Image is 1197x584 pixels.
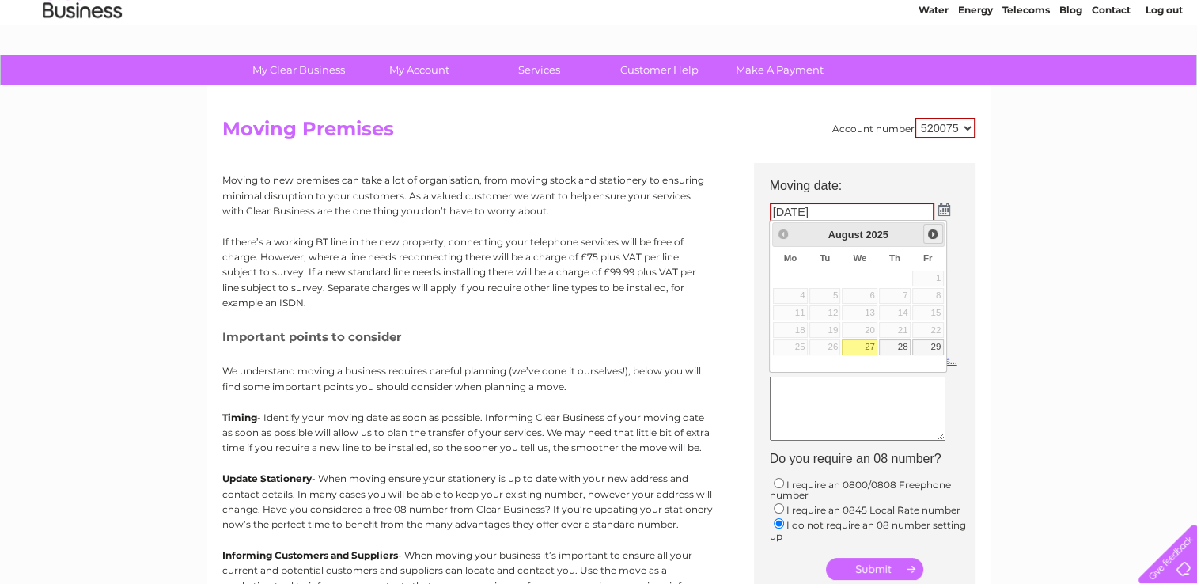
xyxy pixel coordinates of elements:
th: Moving date: [762,163,983,198]
th: Do you require an 08 number? [762,447,983,471]
p: - When moving ensure your stationery is up to date with your new address and contact details. In ... [222,471,713,532]
p: - Identify your moving date as soon as possible. Informing Clear Business of your moving date as ... [222,410,713,456]
span: Wednesday [853,253,866,263]
a: 27 [842,339,877,355]
b: Informing Customers and Suppliers [222,549,398,561]
div: Clear Business is a trading name of Verastar Limited (registered in [GEOGRAPHIC_DATA] No. 3667643... [225,9,973,77]
th: Current address: [762,226,983,249]
a: Contact [1092,67,1131,79]
span: Monday [784,253,797,263]
input: Submit [826,558,923,580]
td: I require an 0800/0808 Freephone number I require an 0845 Local Rate number I do not require an 0... [762,472,983,546]
a: My Account [354,55,484,85]
a: 29 [912,339,944,355]
a: Energy [958,67,993,79]
a: Water [919,67,949,79]
a: Next [923,224,943,244]
a: Log out [1145,67,1182,79]
span: Tuesday [820,253,830,263]
h5: Important points to consider [222,330,713,343]
a: Blog [1059,67,1082,79]
a: Services [474,55,604,85]
a: 0333 014 3131 [899,8,1008,28]
a: Make A Payment [714,55,845,85]
img: ... [938,203,950,216]
span: August [828,229,863,241]
a: My Clear Business [233,55,364,85]
a: Customer Help [594,55,725,85]
span: Thursday [889,253,900,263]
span: 2025 [866,229,888,241]
img: logo.png [42,41,123,89]
b: Timing [222,411,257,423]
p: If there’s a working BT line in the new property, connecting your telephone services will be free... [222,234,713,310]
span: Friday [923,253,933,263]
b: Update Stationery [222,472,312,484]
span: Next [926,228,939,241]
p: We understand moving a business requires careful planning (we’ve done it ourselves!), below you w... [222,363,713,393]
h2: Moving Premises [222,118,975,148]
a: Telecoms [1002,67,1050,79]
p: Moving to new premises can take a lot of organisation, from moving stock and stationery to ensuri... [222,173,713,218]
th: New address: [762,324,983,347]
a: 28 [879,339,911,355]
div: Account number [832,118,975,138]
